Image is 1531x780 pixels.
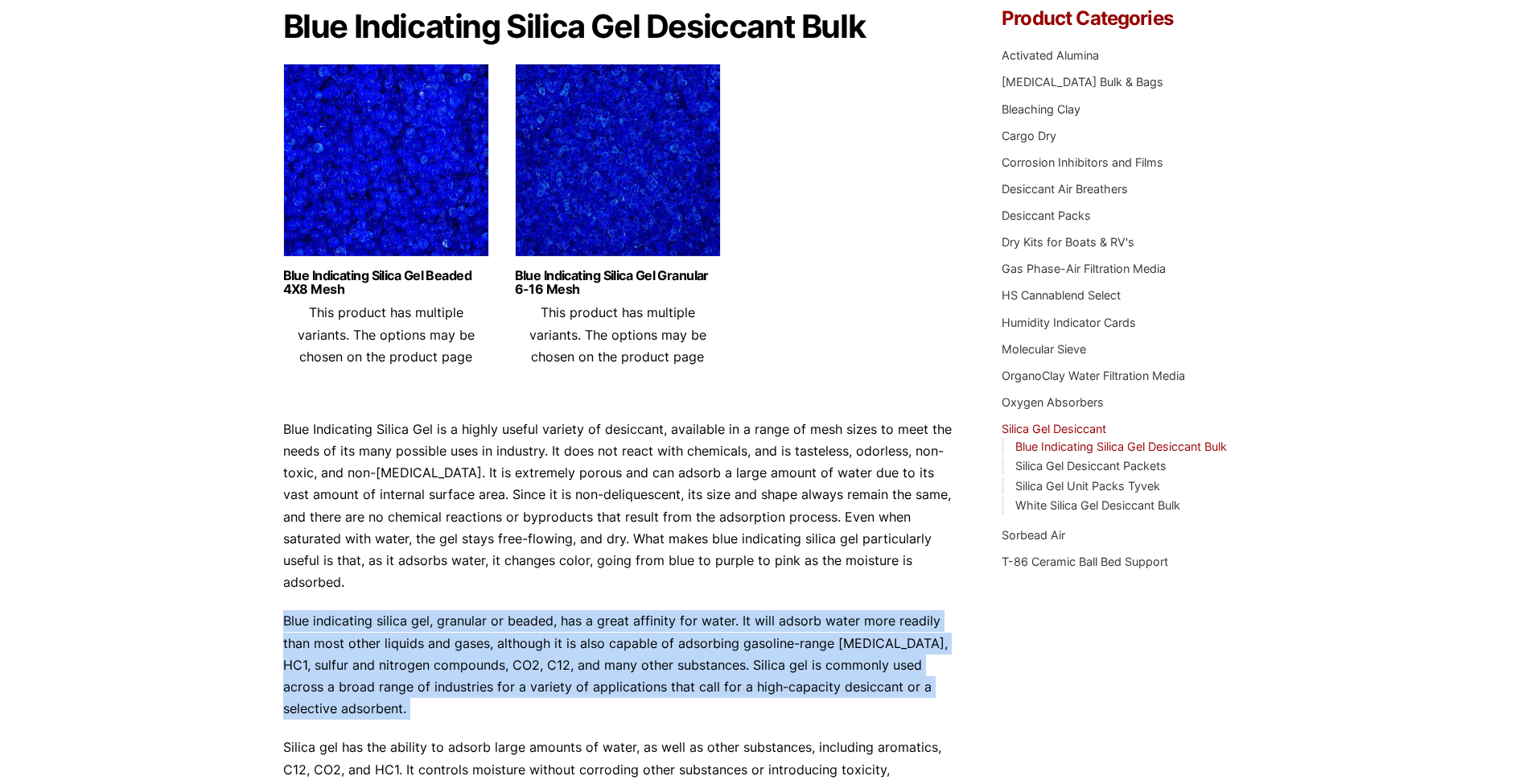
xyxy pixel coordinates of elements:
[1002,316,1136,329] a: Humidity Indicator Cards
[1002,182,1128,196] a: Desiccant Air Breathers
[1002,342,1086,356] a: Molecular Sieve
[1002,262,1166,275] a: Gas Phase-Air Filtration Media
[1002,9,1248,28] h4: Product Categories
[1002,155,1163,169] a: Corrosion Inhibitors and Films
[1015,459,1167,473] a: Silica Gel Desiccant Packets
[283,9,954,44] h1: Blue Indicating Silica Gel Desiccant Bulk
[1015,479,1160,493] a: Silica Gel Unit Packs Tyvek
[1002,102,1080,116] a: Bleaching Clay
[1002,369,1185,382] a: OrganoClay Water Filtration Media
[298,304,475,364] span: This product has multiple variants. The options may be chosen on the product page
[1002,208,1091,222] a: Desiccant Packs
[1002,48,1099,62] a: Activated Alumina
[283,269,489,296] a: Blue Indicating Silica Gel Beaded 4X8 Mesh
[1015,498,1180,512] a: White Silica Gel Desiccant Bulk
[1015,440,1227,453] a: Blue Indicating Silica Gel Desiccant Bulk
[1002,235,1134,249] a: Dry Kits for Boats & RV's
[283,610,954,720] p: Blue indicating silica gel, granular or beaded, has a great affinity for water. It will adsorb wa...
[283,419,954,594] p: Blue Indicating Silica Gel is a highly useful variety of desiccant, available in a range of mesh ...
[1002,555,1168,568] a: T-86 Ceramic Ball Bed Support
[1002,528,1065,542] a: Sorbead Air
[1002,75,1163,89] a: [MEDICAL_DATA] Bulk & Bags
[1002,395,1104,409] a: Oxygen Absorbers
[529,304,706,364] span: This product has multiple variants. The options may be chosen on the product page
[1002,129,1056,142] a: Cargo Dry
[1002,288,1121,302] a: HS Cannablend Select
[1002,422,1106,435] a: Silica Gel Desiccant
[515,269,721,296] a: Blue Indicating Silica Gel Granular 6-16 Mesh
